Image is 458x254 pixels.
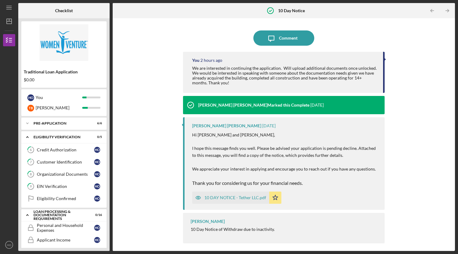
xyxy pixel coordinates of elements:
a: 6Credit AuthorizationHO [24,144,104,156]
div: H O [94,183,100,189]
div: We are interested in continuing the application. Will upload additional documents once unlocked. ... [192,66,377,85]
button: Comment [253,30,314,46]
tspan: 8 [30,172,32,176]
time: 2025-09-26 18:54 [200,58,222,63]
a: Applicant IncomeHO [24,234,104,246]
div: Personal and Household Expenses [37,223,94,233]
div: 10 DAY NOTICE - Tether LLC.pdf [204,195,266,200]
a: 8Organizational DocumentsHO [24,168,104,180]
div: Credit Authorization [37,147,94,152]
div: [PERSON_NAME] [PERSON_NAME] Marked this Complete [198,103,309,108]
p: We appreciate your interest in applying and encourage you to reach out if you have any questions. [192,166,379,172]
div: Organizational Documents [37,172,94,177]
div: 0 / 16 [91,213,102,217]
div: H O [94,147,100,153]
div: H O [94,196,100,202]
time: 2025-09-22 18:10 [262,123,276,128]
tspan: 9 [30,185,32,189]
div: H O [94,159,100,165]
div: Customer Identification [37,160,94,164]
p: I hope this message finds you well. Please be advised your application is pending decline. Attach... [192,145,379,159]
div: 10 Day Notice of Withdraw due to inactivity. [191,227,379,232]
a: 7Customer IdentificationHO [24,156,104,168]
img: Product logo [21,24,107,61]
p: Hi [PERSON_NAME] and [PERSON_NAME], [192,132,379,138]
text: HO [7,243,11,247]
div: H O [94,225,100,231]
button: 10 DAY NOTICE - Tether LLC.pdf [192,192,281,204]
div: 0 / 5 [91,135,102,139]
time: 2025-09-22 18:15 [310,103,324,108]
div: H O [94,237,100,243]
div: You [36,92,82,103]
div: Traditional Loan Application [24,69,104,74]
span: Thank you for considering us for your financial needs. [192,180,303,186]
div: Eligibility Verification [33,135,87,139]
b: Checklist [55,8,73,13]
a: Personal and Household ExpensesHO [24,222,104,234]
div: H O [27,94,34,101]
div: Comment [279,30,298,46]
div: Pre-Application [33,122,87,125]
div: [PERSON_NAME] [PERSON_NAME] [192,123,261,128]
div: [PERSON_NAME] [36,103,82,113]
div: Applicant Income [37,238,94,242]
div: Loan Processing & Documentation Requirements [33,210,87,220]
div: $0.00 [24,77,104,82]
div: [PERSON_NAME] [191,219,225,224]
button: HO [3,239,15,251]
a: Eligibility ConfirmedHO [24,192,104,205]
div: T B [27,105,34,111]
a: 9EIN VerificationHO [24,180,104,192]
div: EIN Verification [37,184,94,189]
b: 10 Day Notice [278,8,305,13]
div: Eligibility Confirmed [37,196,94,201]
tspan: 7 [30,160,32,164]
div: You [192,58,199,63]
tspan: 6 [30,148,32,152]
div: H O [94,171,100,177]
div: 6 / 6 [91,122,102,125]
